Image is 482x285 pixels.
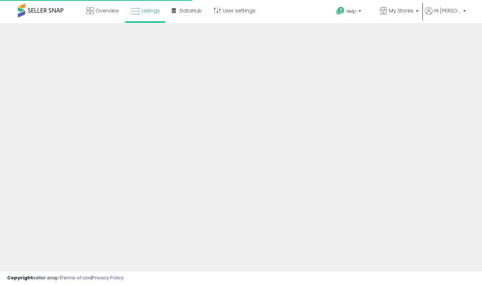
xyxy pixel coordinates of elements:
[331,1,373,23] a: Help
[180,7,202,14] span: DataHub
[434,7,461,14] span: Hi [PERSON_NAME]
[61,274,91,281] a: Terms of Use
[92,274,124,281] a: Privacy Policy
[347,8,356,14] span: Help
[7,274,33,281] strong: Copyright
[336,6,345,15] i: Get Help
[95,7,119,14] span: Overview
[389,7,414,14] span: My Stores
[7,275,124,281] div: seller snap | |
[141,7,160,14] span: Listings
[425,7,466,23] a: Hi [PERSON_NAME]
